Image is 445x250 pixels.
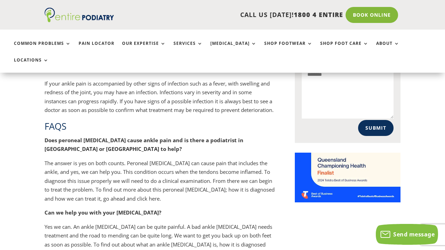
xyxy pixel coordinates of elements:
[44,209,161,216] strong: Can we help you with your [MEDICAL_DATA]?
[295,153,400,202] img: Telstra Business Awards QLD State Finalist - Championing Health Category
[376,224,438,245] button: Send message
[393,231,435,238] span: Send message
[376,41,399,56] a: About
[44,79,275,120] p: If your ankle pain is accompanied by other signs of infection such as a fever, with swelling and ...
[44,159,275,209] p: The answer is yes on both counts. Peroneal [MEDICAL_DATA] can cause pain that includes the ankle,...
[44,137,243,153] strong: Does peroneal [MEDICAL_DATA] cause ankle pain and is there a podiatrist in [GEOGRAPHIC_DATA] or [...
[44,8,114,22] img: logo (1)
[122,41,166,56] a: Our Expertise
[358,120,394,136] button: Submit
[210,41,257,56] a: [MEDICAL_DATA]
[14,41,71,56] a: Common Problems
[294,10,343,19] span: 1800 4 ENTIRE
[295,197,400,204] a: Telstra Business Awards QLD State Finalist - Championing Health Category
[44,120,275,136] h2: FAQS
[14,58,49,73] a: Locations
[44,17,114,24] a: Entire Podiatry
[264,41,313,56] a: Shop Footwear
[173,41,203,56] a: Services
[346,7,398,23] a: Book Online
[124,10,343,19] p: CALL US [DATE]!
[320,41,369,56] a: Shop Foot Care
[79,41,114,56] a: Pain Locator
